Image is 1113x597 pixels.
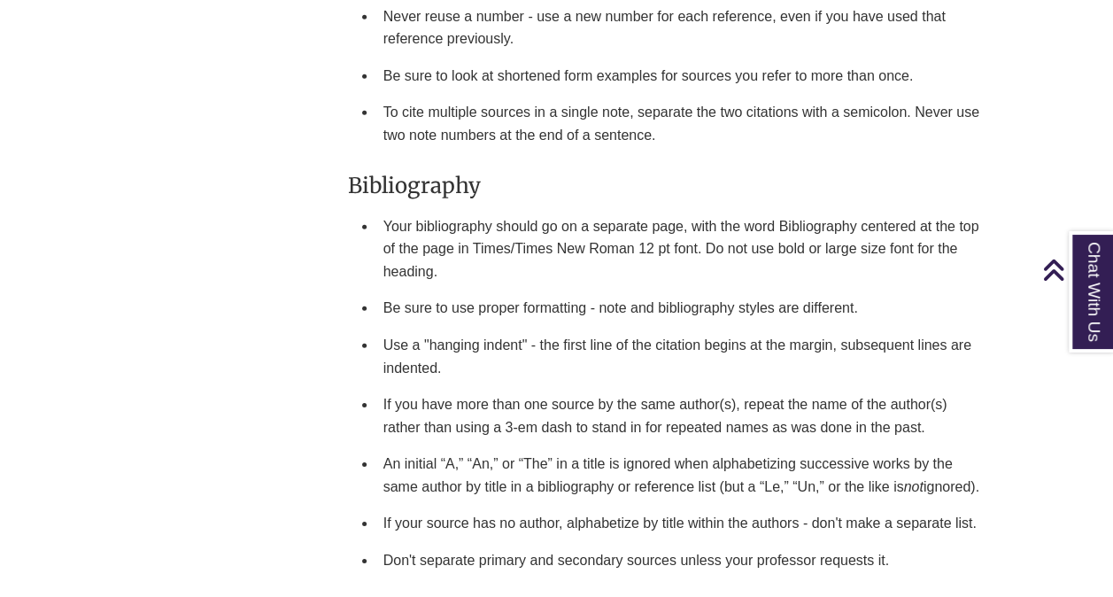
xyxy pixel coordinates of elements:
li: To cite multiple sources in a single note, separate the two citations with a semicolon. Never use... [376,94,995,153]
li: Your bibliography should go on a separate page, with the word Bibliography centered at the top of... [376,208,995,291]
li: Use a "hanging indent" - the first line of the citation begins at the margin, subsequent lines ar... [376,327,995,386]
em: not [903,479,923,494]
h3: Bibliography [348,172,995,199]
li: Be sure to use proper formatting - note and bibliography styles are different. [376,290,995,327]
a: Back to Top [1042,258,1109,282]
li: Be sure to look at shortened form examples for sources you refer to more than once. [376,58,995,95]
li: Don't separate primary and secondary sources unless your professor requests it. [376,542,995,579]
li: An initial “A,” “An,” or “The” in a title is ignored when alphabetizing successive works by the s... [376,446,995,505]
li: If your source has no author, alphabetize by title within the authors - don't make a separate list. [376,505,995,542]
li: If you have more than one source by the same author(s), repeat the name of the author(s) rather t... [376,386,995,446]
